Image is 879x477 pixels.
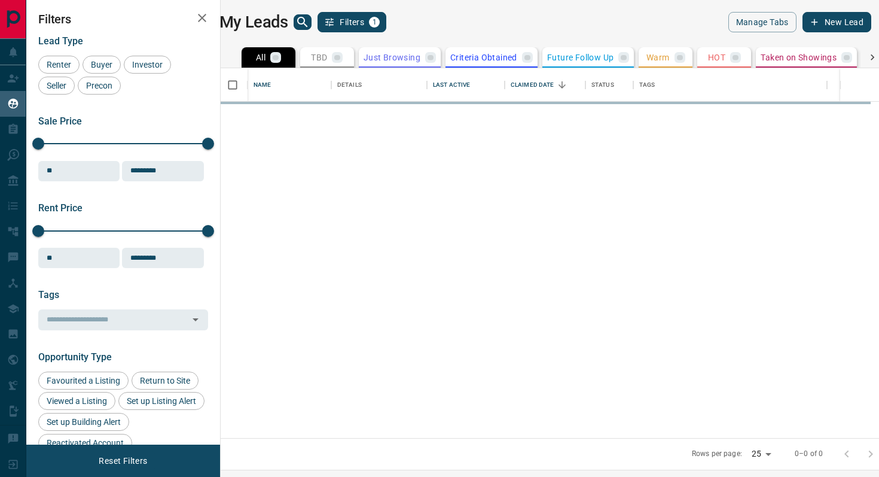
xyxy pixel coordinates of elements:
button: Reset Filters [91,451,155,471]
div: Claimed Date [505,68,585,102]
p: HOT [708,53,725,62]
p: Just Browsing [364,53,420,62]
span: Favourited a Listing [42,376,124,385]
div: Set up Building Alert [38,413,129,431]
span: Return to Site [136,376,194,385]
p: 0–0 of 0 [795,449,823,459]
p: Warm [646,53,670,62]
div: Renter [38,56,80,74]
span: Tags [38,289,59,300]
p: Future Follow Up [547,53,614,62]
div: Name [254,68,271,102]
span: Lead Type [38,35,83,47]
span: Reactivated Account [42,438,128,448]
p: Rows per page: [692,449,742,459]
button: New Lead [802,12,871,32]
span: Set up Building Alert [42,417,125,427]
div: Buyer [83,56,121,74]
div: Claimed Date [511,68,554,102]
div: Investor [124,56,171,74]
div: Set up Listing Alert [118,392,205,410]
button: Sort [554,77,570,93]
p: TBD [311,53,327,62]
span: Set up Listing Alert [123,396,200,406]
span: Investor [128,60,167,69]
div: Name [248,68,331,102]
span: Sale Price [38,116,82,127]
button: Open [187,311,204,328]
div: Return to Site [132,372,199,390]
div: Favourited a Listing [38,372,129,390]
div: Status [591,68,614,102]
p: Taken on Showings [761,53,837,62]
p: Criteria Obtained [450,53,517,62]
span: Precon [82,81,117,90]
h2: Filters [38,12,208,26]
p: All [256,53,265,62]
div: Last Active [427,68,505,102]
h1: My Leads [219,13,288,32]
span: 1 [370,18,379,26]
span: Viewed a Listing [42,396,111,406]
div: Reactivated Account [38,434,132,452]
div: Status [585,68,633,102]
span: Opportunity Type [38,351,112,363]
div: Last Active [433,68,470,102]
div: Seller [38,77,75,95]
span: Seller [42,81,71,90]
div: Tags [639,68,655,102]
div: Precon [78,77,121,95]
span: Buyer [87,60,117,69]
span: Renter [42,60,75,69]
div: Viewed a Listing [38,392,115,410]
button: Manage Tabs [728,12,796,32]
div: Tags [633,68,827,102]
div: Details [331,68,427,102]
div: 25 [747,445,776,463]
button: search button [294,14,312,30]
span: Rent Price [38,202,83,214]
div: Details [337,68,362,102]
button: Filters1 [318,12,386,32]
